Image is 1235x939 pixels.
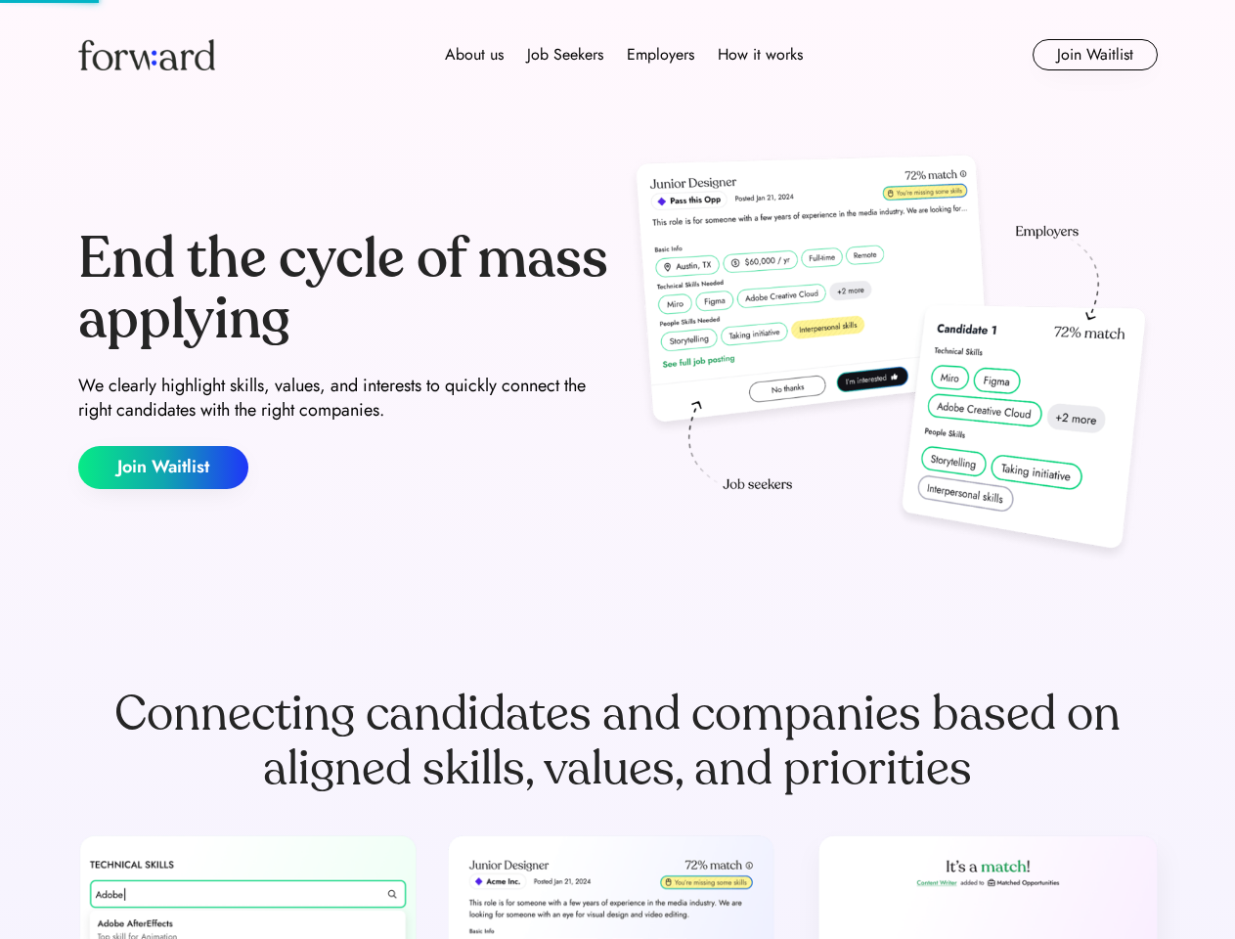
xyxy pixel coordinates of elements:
div: Employers [627,43,694,67]
img: Forward logo [78,39,215,70]
div: Job Seekers [527,43,603,67]
img: hero-image.png [626,149,1158,569]
div: We clearly highlight skills, values, and interests to quickly connect the right candidates with t... [78,374,610,423]
div: About us [445,43,504,67]
div: Connecting candidates and companies based on aligned skills, values, and priorities [78,687,1158,796]
div: End the cycle of mass applying [78,229,610,349]
button: Join Waitlist [78,446,248,489]
button: Join Waitlist [1033,39,1158,70]
div: How it works [718,43,803,67]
